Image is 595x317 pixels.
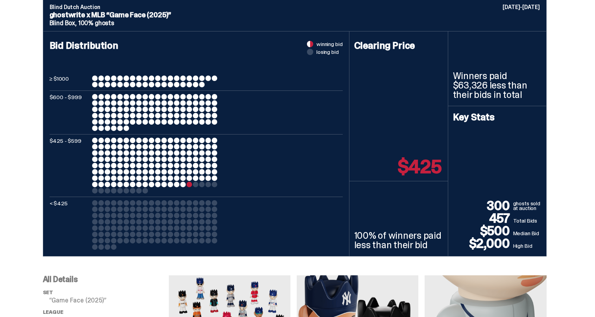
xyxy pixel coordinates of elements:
p: Total Bids [513,217,541,225]
p: ghostwrite x MLB “Game Face (2025)” [50,11,540,18]
p: 457 [453,212,513,225]
p: $600 - $999 [50,94,89,131]
p: Median Bid [513,229,541,237]
span: set [43,289,54,296]
h4: Clearing Price [354,41,443,50]
span: losing bid [316,49,339,55]
p: Blind Dutch Auction [50,4,540,10]
span: winning bid [316,41,342,47]
p: Winners paid $63,326 less than their bids in total [453,71,541,100]
p: 300 [453,199,513,212]
p: “Game Face (2025)” [49,297,169,304]
span: 100% ghosts [78,19,114,27]
p: $425 - $599 [50,138,89,194]
p: < $425 [50,200,89,250]
span: League [43,309,63,315]
h4: Key Stats [453,112,541,122]
p: ≥ $1000 [50,76,89,87]
p: All Details [43,275,169,283]
span: Blind Box, [50,19,77,27]
p: $425 [398,157,441,176]
p: ghosts sold at auction [513,201,541,212]
p: [DATE]-[DATE] [503,4,540,10]
p: $500 [453,225,513,237]
p: 100% of winners paid less than their bid [354,231,443,250]
p: High Bid [513,242,541,250]
p: $2,000 [453,237,513,250]
h4: Bid Distribution [50,41,343,76]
